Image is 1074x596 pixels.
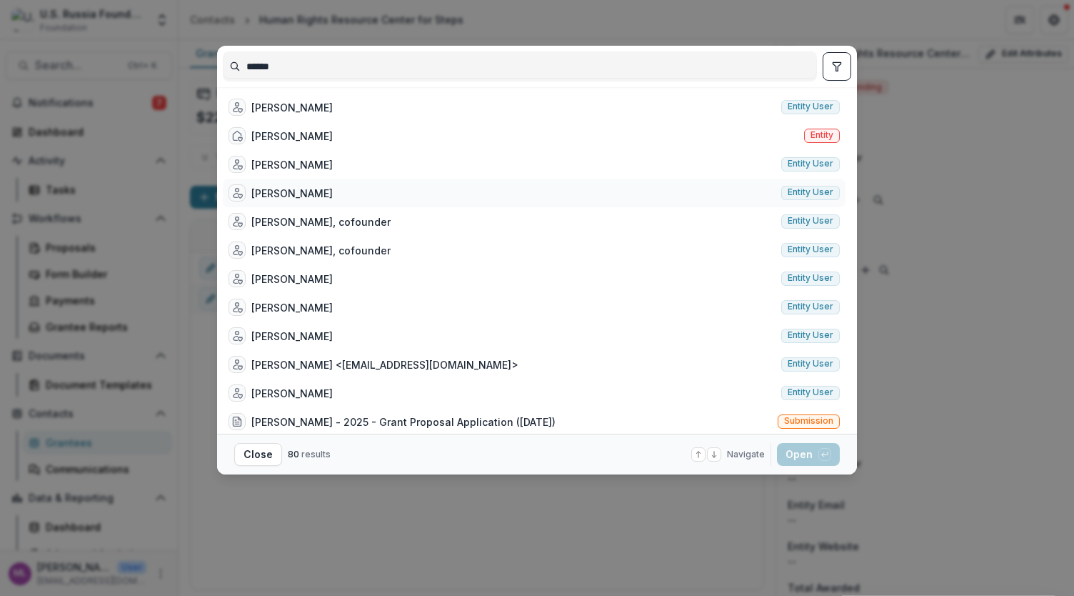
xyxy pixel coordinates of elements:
span: Entity user [788,359,833,369]
div: [PERSON_NAME] [251,186,333,201]
div: [PERSON_NAME] [251,386,333,401]
span: 80 [288,449,299,460]
button: toggle filters [823,52,851,81]
div: [PERSON_NAME] [251,272,333,287]
span: Entity user [788,187,833,197]
div: [PERSON_NAME] [251,157,333,172]
span: Submission [784,416,833,426]
div: [PERSON_NAME] [251,329,333,344]
button: Open [777,443,840,466]
div: [PERSON_NAME] - 2025 - Grant Proposal Application ([DATE]) [251,414,556,429]
div: [PERSON_NAME] <[EMAIL_ADDRESS][DOMAIN_NAME]> [251,357,518,372]
button: Close [234,443,282,466]
span: Navigate [727,448,765,461]
div: [PERSON_NAME], cofounder [251,243,391,258]
div: [PERSON_NAME] [251,100,333,115]
span: Entity user [788,101,833,111]
span: Entity user [788,302,833,312]
div: [PERSON_NAME], cofounder [251,214,391,229]
span: Entity user [788,216,833,226]
div: [PERSON_NAME] [251,129,333,144]
span: Entity user [788,273,833,283]
span: Entity user [788,330,833,340]
span: Entity user [788,387,833,397]
span: results [301,449,331,460]
div: [PERSON_NAME] [251,300,333,315]
span: Entity user [788,244,833,254]
span: Entity user [788,159,833,169]
span: Entity [810,130,833,140]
